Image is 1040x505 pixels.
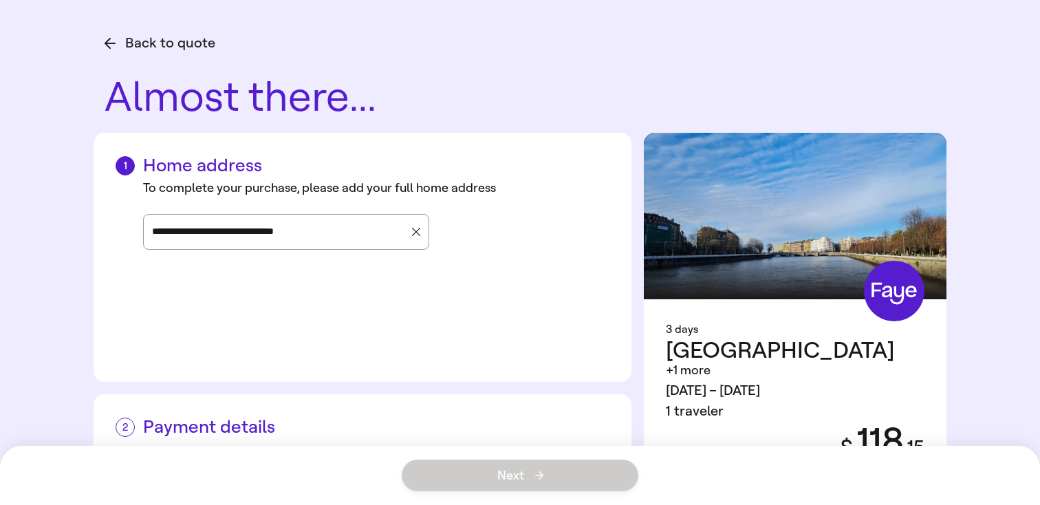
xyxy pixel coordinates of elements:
div: 118 [824,422,924,462]
div: 3 days [666,321,924,338]
button: Next [402,460,638,491]
input: Street address, city, state [152,222,407,242]
span: [GEOGRAPHIC_DATA] [666,336,895,364]
button: Back to quote [105,33,215,54]
span: Next [497,469,543,482]
span: . 15 [904,436,924,459]
div: To complete your purchase, please add your full home address [143,179,609,197]
div: 1 traveler [666,401,924,422]
h2: Payment details [116,416,609,438]
span: $ [841,435,853,460]
div: [DATE] – [DATE] [666,380,924,401]
h2: Home address [116,155,609,176]
h1: Almost there... [105,76,946,119]
span: +1 more [666,363,711,378]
